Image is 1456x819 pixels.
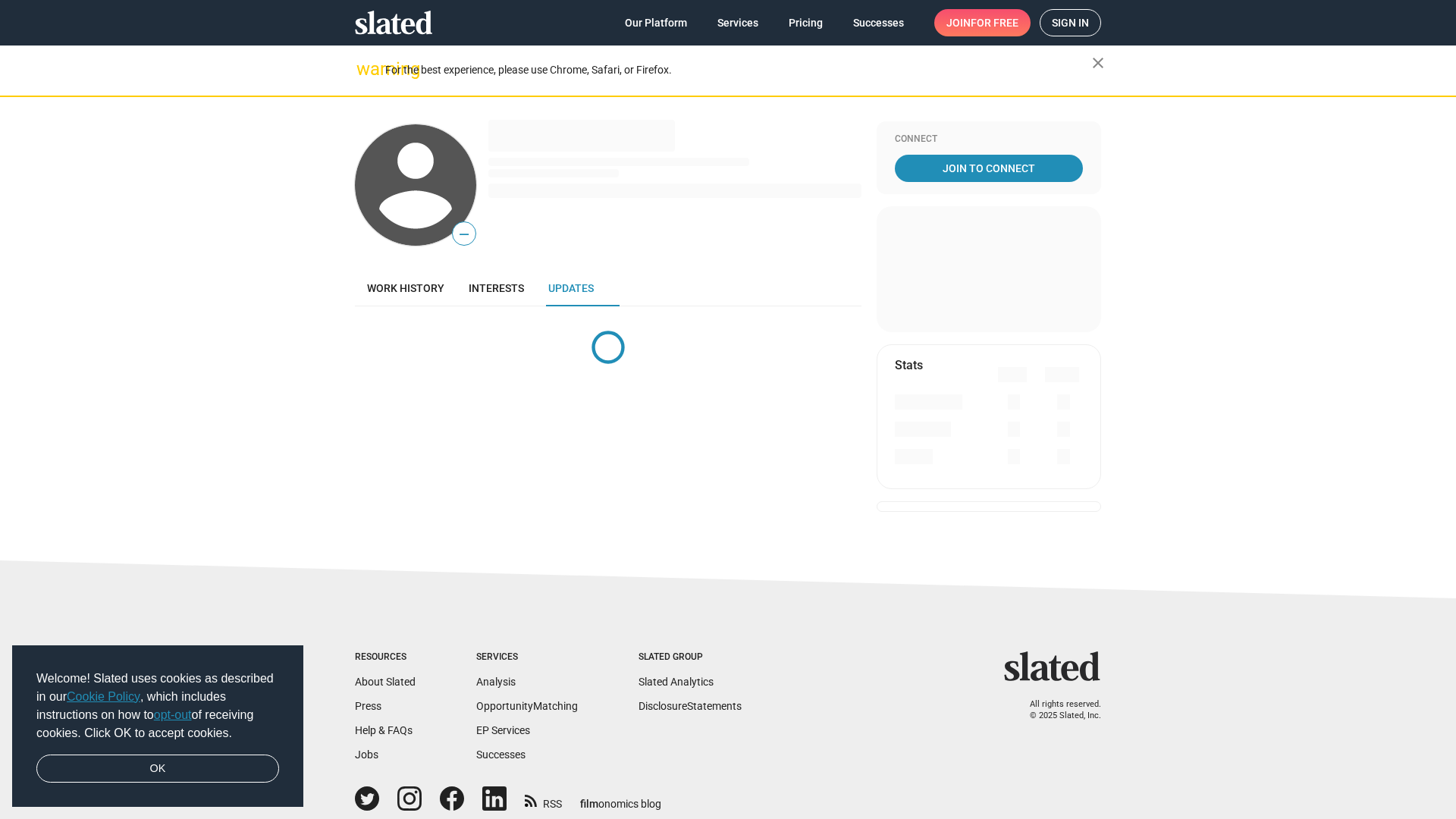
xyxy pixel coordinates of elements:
div: Services [476,651,578,664]
span: Pricing [789,9,823,36]
span: Work history [367,282,444,294]
div: Resources [355,651,416,664]
a: Successes [841,9,916,36]
mat-icon: warning [356,60,375,78]
span: Updates [548,282,594,294]
a: Join To Connect [895,155,1083,182]
span: Join [946,9,1018,36]
span: film [580,798,598,810]
a: EP Services [476,724,530,736]
span: Successes [853,9,904,36]
a: Our Platform [613,9,699,36]
a: Help & FAQs [355,724,413,736]
span: Welcome! Slated uses cookies as described in our , which includes instructions on how to of recei... [36,670,279,742]
div: Slated Group [639,651,742,664]
a: opt-out [154,708,192,721]
a: Jobs [355,748,378,761]
span: Services [717,9,758,36]
span: Sign in [1052,10,1089,36]
span: — [453,224,475,244]
a: Joinfor free [934,9,1031,36]
mat-icon: close [1089,54,1107,72]
a: Pricing [777,9,835,36]
div: cookieconsent [12,645,303,808]
a: About Slated [355,676,416,688]
span: Our Platform [625,9,687,36]
span: Join To Connect [898,155,1080,182]
p: All rights reserved. © 2025 Slated, Inc. [1014,699,1101,721]
mat-card-title: Stats [895,357,923,373]
a: Analysis [476,676,516,688]
a: OpportunityMatching [476,700,578,712]
a: Services [705,9,770,36]
div: For the best experience, please use Chrome, Safari, or Firefox. [385,60,1092,80]
a: Press [355,700,381,712]
span: for free [971,9,1018,36]
a: dismiss cookie message [36,755,279,783]
a: RSS [525,788,562,811]
a: Cookie Policy [67,690,140,703]
a: DisclosureStatements [639,700,742,712]
a: Sign in [1040,9,1101,36]
a: Slated Analytics [639,676,714,688]
span: Interests [469,282,524,294]
a: Interests [457,270,536,306]
a: Successes [476,748,526,761]
a: filmonomics blog [580,785,661,811]
a: Updates [536,270,606,306]
div: Connect [895,133,1083,146]
a: Work history [355,270,457,306]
